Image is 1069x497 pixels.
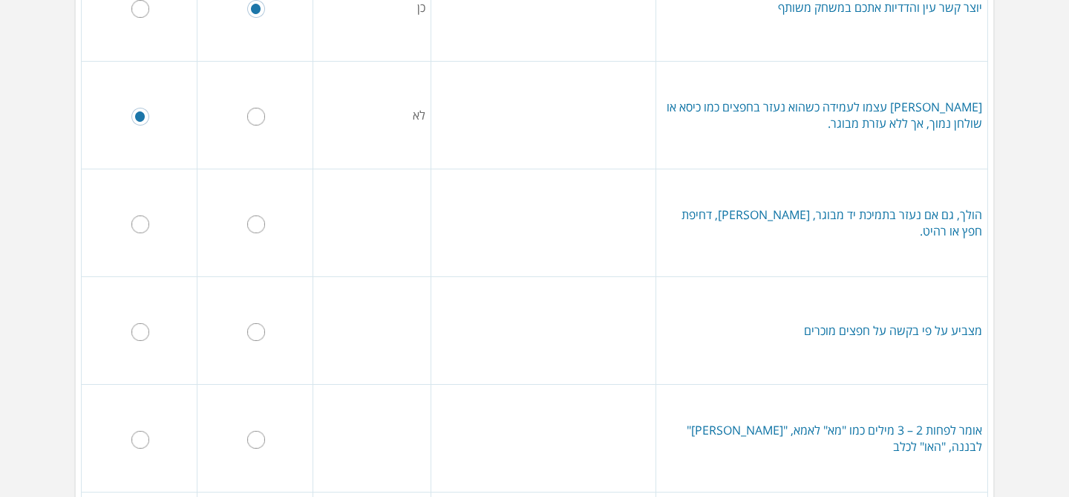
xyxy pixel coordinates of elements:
[656,169,988,277] td: הולך, גם אם נעזר בתמיכת יד מבוגר, [PERSON_NAME], דחיפת חפץ או רהיט.
[656,62,988,169] td: [PERSON_NAME] עצמו לעמידה כשהוא נעזר בחפצים כמו כיסא או שולחן נמוך, אך ללא עזרת מבוגר.
[313,62,431,169] td: לא
[656,385,988,493] td: אומר לפחות 2 – 3 מילים כמו "מא" לאמא, "[PERSON_NAME]" לבננה, "האו" לכלב
[458,67,629,178] iframe: מקים עצמו בתמיכה לעמידה
[458,282,629,394] iframe: מצביע על פי בקשה על חפצים מוכרים
[458,175,629,286] iframe: הולך בתמיכה
[656,277,988,385] td: מצביע על פי בקשה על חפצים מוכרים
